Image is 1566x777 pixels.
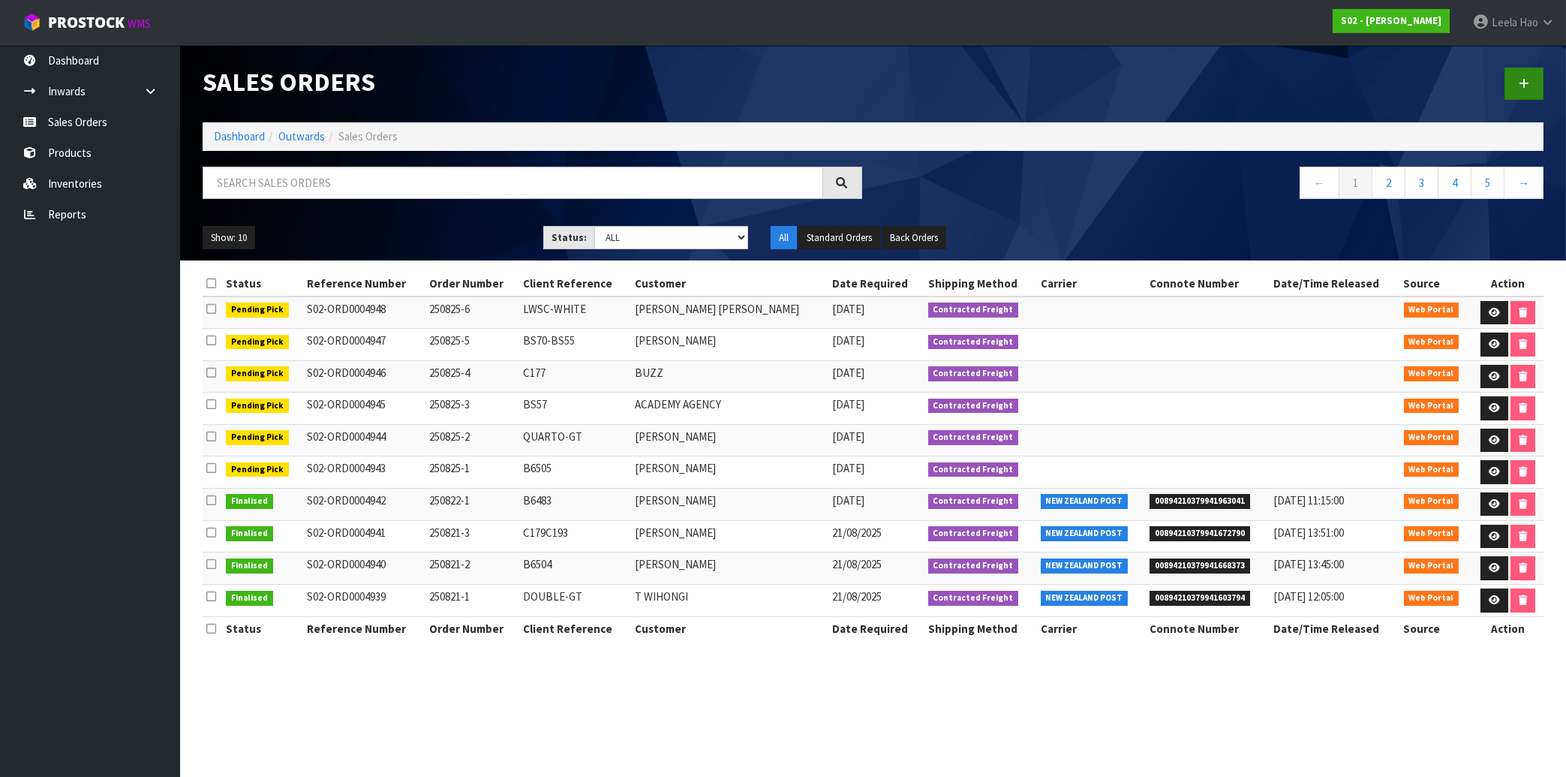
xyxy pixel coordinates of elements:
span: Contracted Freight [928,559,1019,574]
small: WMS [128,17,151,31]
input: Search sales orders [203,167,823,199]
td: B6483 [519,488,630,520]
th: Source [1400,272,1472,296]
th: Source [1400,617,1472,641]
td: 250825-6 [425,297,519,329]
td: DOUBLE-GT [519,585,630,617]
nav: Page navigation [885,167,1544,203]
th: Date Required [828,617,924,641]
th: Carrier [1037,617,1146,641]
td: QUARTO-GT [519,424,630,456]
td: 250825-5 [425,329,519,361]
th: Action [1472,617,1543,641]
span: Pending Pick [226,303,289,318]
span: Web Portal [1404,335,1459,350]
td: [PERSON_NAME] [PERSON_NAME] [631,297,828,329]
span: Finalised [226,526,273,541]
span: Web Portal [1404,366,1459,381]
span: [DATE] [832,366,864,380]
td: 250821-2 [425,553,519,585]
span: Contracted Freight [928,399,1019,414]
a: 3 [1405,167,1438,199]
th: Client Reference [519,272,630,296]
span: [DATE] [832,493,864,507]
span: Contracted Freight [928,303,1019,318]
td: ACADEMY AGENCY [631,393,828,425]
span: Hao [1519,15,1538,29]
a: Outwards [278,129,325,143]
td: 250822-1 [425,488,519,520]
th: Action [1472,272,1543,296]
span: Pending Pick [226,462,289,477]
button: Standard Orders [798,226,880,250]
strong: Status: [552,231,587,244]
span: Contracted Freight [928,591,1019,606]
span: Pending Pick [226,430,289,445]
a: → [1504,167,1543,199]
th: Carrier [1037,272,1146,296]
span: 00894210379941668373 [1150,559,1250,574]
th: Date/Time Released [1270,272,1400,296]
button: Back Orders [882,226,946,250]
td: 250821-3 [425,520,519,553]
span: Web Portal [1404,559,1459,574]
th: Order Number [425,617,519,641]
th: Status [222,272,302,296]
th: Date/Time Released [1270,617,1400,641]
span: [DATE] 13:51:00 [1273,526,1344,540]
td: [PERSON_NAME] [631,520,828,553]
th: Shipping Method [924,617,1037,641]
a: Dashboard [214,129,265,143]
th: Order Number [425,272,519,296]
td: C179C193 [519,520,630,553]
td: 250825-4 [425,360,519,393]
th: Shipping Method [924,272,1037,296]
td: S02-ORD0004947 [303,329,425,361]
span: Pending Pick [226,366,289,381]
span: Web Portal [1404,526,1459,541]
span: [DATE] [832,333,864,348]
span: [DATE] 11:15:00 [1273,493,1344,507]
span: NEW ZEALAND POST [1041,559,1129,574]
img: cube-alt.png [23,13,41,32]
th: Connote Number [1146,272,1270,296]
span: Leela [1492,15,1517,29]
span: Web Portal [1404,462,1459,477]
span: NEW ZEALAND POST [1041,526,1129,541]
td: S02-ORD0004945 [303,393,425,425]
button: Show: 10 [203,226,255,250]
span: Contracted Freight [928,462,1019,477]
td: C177 [519,360,630,393]
span: Contracted Freight [928,494,1019,509]
td: BS70-BS55 [519,329,630,361]
span: ProStock [48,13,125,32]
span: NEW ZEALAND POST [1041,591,1129,606]
span: [DATE] 13:45:00 [1273,557,1344,571]
td: 250825-2 [425,424,519,456]
button: All [771,226,797,250]
td: S02-ORD0004939 [303,585,425,617]
td: S02-ORD0004941 [303,520,425,553]
span: Web Portal [1404,430,1459,445]
td: LWSC-WHITE [519,297,630,329]
span: [DATE] [832,302,864,316]
a: 2 [1372,167,1405,199]
th: Reference Number [303,617,425,641]
span: Finalised [226,591,273,606]
span: 21/08/2025 [832,557,882,571]
td: S02-ORD0004943 [303,456,425,489]
th: Customer [631,617,828,641]
a: 4 [1438,167,1471,199]
span: Contracted Freight [928,366,1019,381]
span: NEW ZEALAND POST [1041,494,1129,509]
th: Connote Number [1146,617,1270,641]
td: T WIHONGI [631,585,828,617]
td: BUZZ [631,360,828,393]
td: 250825-1 [425,456,519,489]
a: 1 [1339,167,1372,199]
td: S02-ORD0004942 [303,488,425,520]
span: Sales Orders [338,129,398,143]
td: [PERSON_NAME] [631,488,828,520]
td: S02-ORD0004948 [303,297,425,329]
th: Date Required [828,272,924,296]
